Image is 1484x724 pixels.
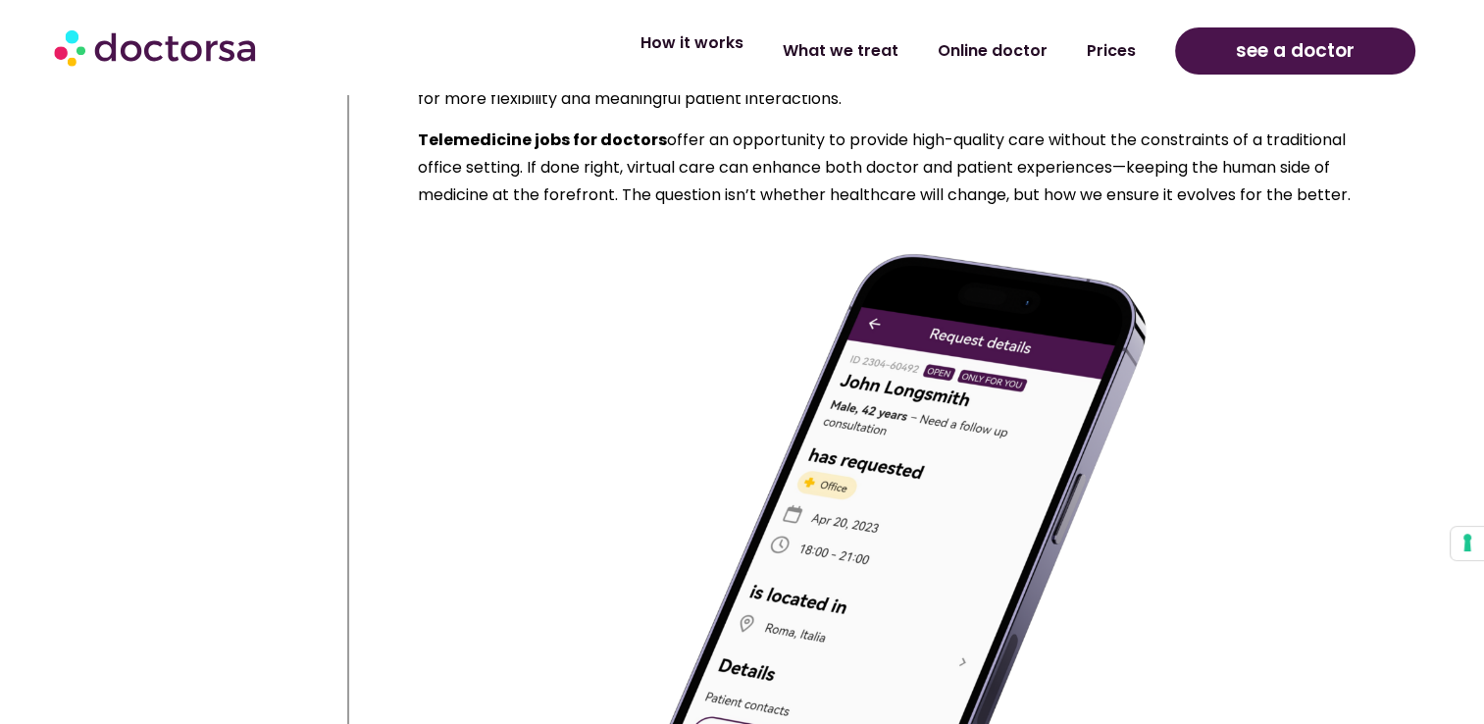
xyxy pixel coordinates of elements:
a: Prices [1067,28,1155,74]
strong: Telemedicine jobs for doctors [418,129,667,151]
a: Online doctor [918,28,1067,74]
span: see a doctor [1236,35,1355,67]
a: How it works [621,21,763,66]
a: What we treat [763,28,918,74]
button: Your consent preferences for tracking technologies [1451,527,1484,560]
p: offer an opportunity to provide high-quality care without the constraints of a traditional office... [418,127,1375,209]
a: see a doctor [1175,27,1416,75]
nav: Menu [391,28,1155,74]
